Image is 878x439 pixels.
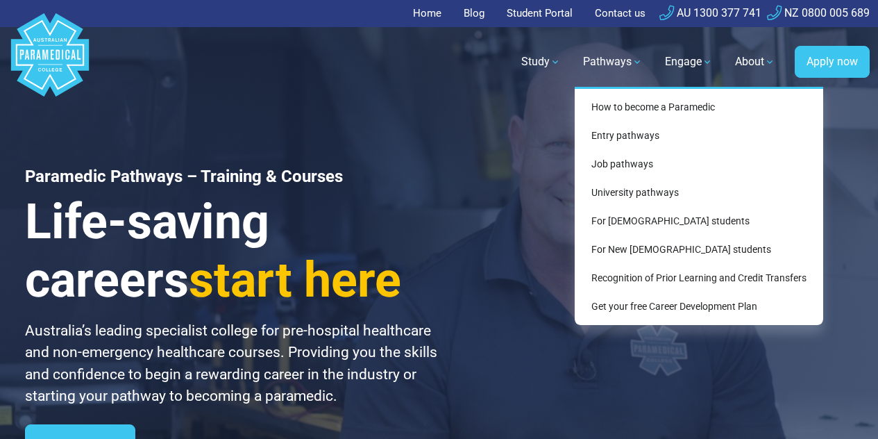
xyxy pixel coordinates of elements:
a: Australian Paramedical College [8,27,92,97]
a: For New [DEMOGRAPHIC_DATA] students [580,237,818,263]
p: Australia’s leading specialist college for pre-hospital healthcare and non-emergency healthcare c... [25,320,456,408]
a: For [DEMOGRAPHIC_DATA] students [580,208,818,234]
a: How to become a Paramedic [580,94,818,120]
a: Job pathways [580,151,818,177]
a: About [727,42,784,81]
a: Study [513,42,569,81]
h3: Life-saving careers [25,192,456,309]
a: Pathways [575,42,651,81]
a: Get your free Career Development Plan [580,294,818,320]
a: University pathways [580,180,818,206]
a: Entry pathways [580,123,818,149]
a: NZ 0800 005 689 [767,6,870,19]
span: start here [189,251,401,308]
a: Apply now [795,46,870,78]
div: Pathways [575,87,823,325]
a: Recognition of Prior Learning and Credit Transfers [580,265,818,291]
h1: Paramedic Pathways – Training & Courses [25,167,456,187]
a: AU 1300 377 741 [659,6,761,19]
a: Engage [657,42,721,81]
